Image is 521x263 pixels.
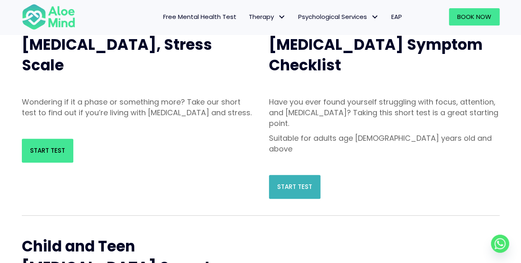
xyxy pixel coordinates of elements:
[457,12,491,21] span: Book Now
[22,34,212,76] span: [MEDICAL_DATA], Stress Scale
[22,97,252,118] p: Wondering if it a phase or something more? Take our short test to find out if you’re living with ...
[22,3,75,30] img: Aloe mind Logo
[86,8,408,26] nav: Menu
[491,235,509,253] a: Whatsapp
[292,8,385,26] a: Psychological ServicesPsychological Services: submenu
[269,34,483,76] span: [MEDICAL_DATA] Symptom Checklist
[385,8,408,26] a: EAP
[276,11,288,23] span: Therapy: submenu
[269,175,320,199] a: Start Test
[243,8,292,26] a: TherapyTherapy: submenu
[157,8,243,26] a: Free Mental Health Test
[369,11,381,23] span: Psychological Services: submenu
[391,12,402,21] span: EAP
[269,97,500,129] p: Have you ever found yourself struggling with focus, attention, and [MEDICAL_DATA]? Taking this sh...
[163,12,236,21] span: Free Mental Health Test
[449,8,500,26] a: Book Now
[249,12,286,21] span: Therapy
[22,139,73,163] a: Start Test
[277,182,312,191] span: Start Test
[30,146,65,155] span: Start Test
[269,133,500,154] p: Suitable for adults age [DEMOGRAPHIC_DATA] years old and above
[298,12,379,21] span: Psychological Services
